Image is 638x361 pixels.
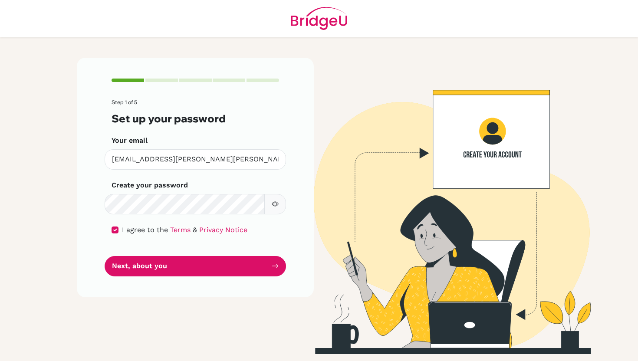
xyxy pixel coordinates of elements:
label: Create your password [112,180,188,190]
span: Step 1 of 5 [112,99,137,105]
a: Privacy Notice [199,226,247,234]
span: & [193,226,197,234]
label: Your email [112,135,148,146]
button: Next, about you [105,256,286,276]
h3: Set up your password [112,112,279,125]
span: I agree to the [122,226,168,234]
input: Insert your email* [105,149,286,170]
a: Terms [170,226,191,234]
